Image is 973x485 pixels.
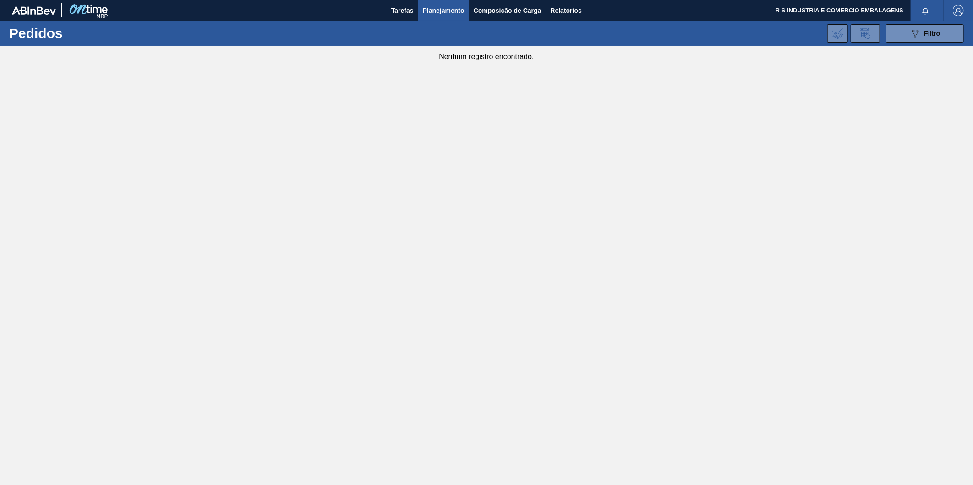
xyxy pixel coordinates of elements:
[851,24,880,43] div: Solicitação de Revisão de Pedidos
[9,28,148,38] h1: Pedidos
[12,6,56,15] img: TNhmsLtSVTkK8tSr43FrP2fwEKptu5GPRR3wAAAABJRU5ErkJggg==
[551,5,582,16] span: Relatórios
[924,30,940,37] span: Filtro
[953,5,964,16] img: Logout
[423,5,465,16] span: Planejamento
[391,5,414,16] span: Tarefas
[886,24,964,43] button: Filtro
[827,24,848,43] div: Importar Negociações dos Pedidos
[911,4,940,17] button: Notificações
[474,5,541,16] span: Composição de Carga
